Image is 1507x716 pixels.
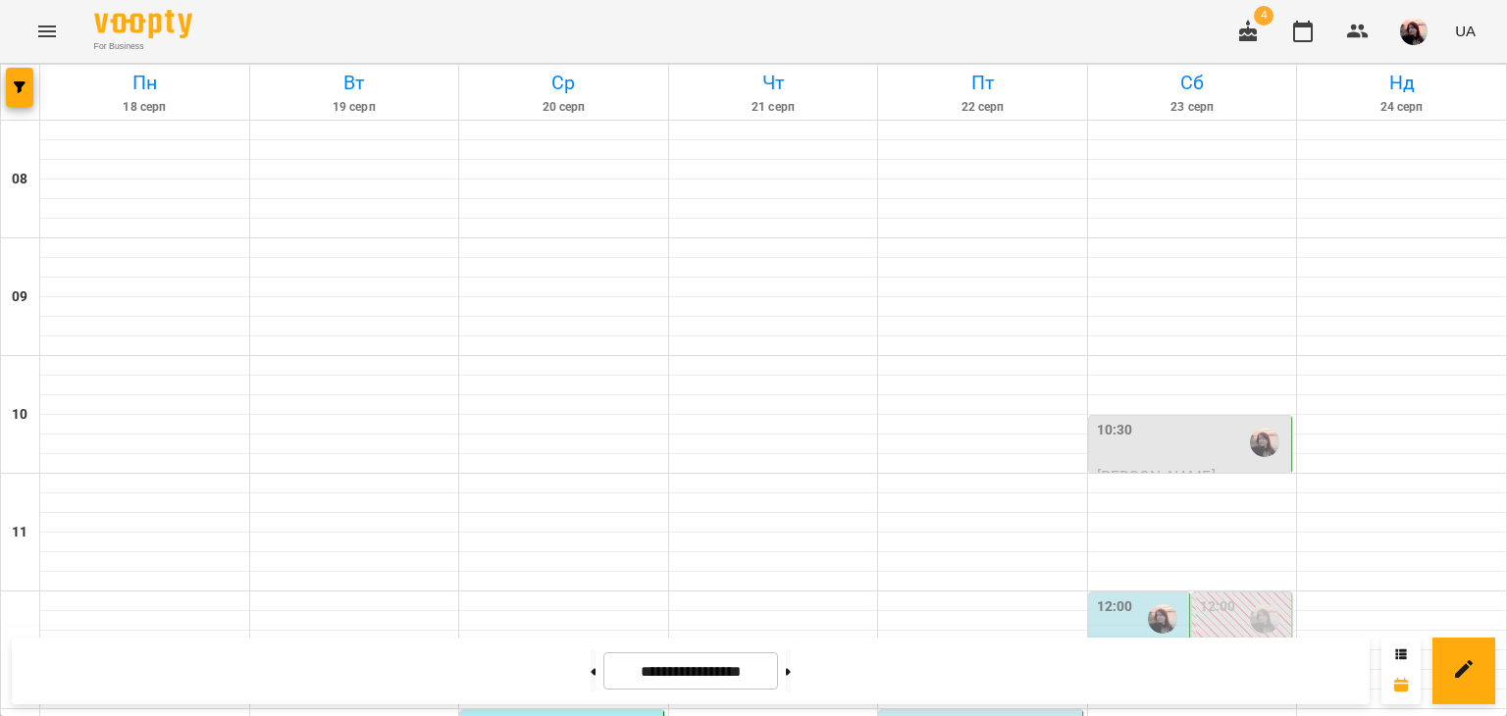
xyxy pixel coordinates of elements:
h6: 19 серп [253,98,456,117]
label: 12:00 [1097,596,1133,618]
img: Аліна Гушинець [1250,428,1279,457]
h6: 11 [12,522,27,543]
h6: 08 [12,169,27,190]
h6: Пн [43,68,246,98]
h6: 22 серп [881,98,1084,117]
h6: 10 [12,404,27,426]
h6: Ср [462,68,665,98]
label: 12:00 [1200,596,1236,618]
img: Voopty Logo [94,10,192,38]
h6: Сб [1091,68,1294,98]
h6: 18 серп [43,98,246,117]
img: Аліна Гушинець [1250,604,1279,634]
h6: 21 серп [672,98,875,117]
button: Menu [24,8,71,55]
h6: Пт [881,68,1084,98]
img: Аліна Гушинець [1148,604,1177,634]
span: 4 [1254,6,1273,26]
img: 593dfa334cc66595748fde4e2f19f068.jpg [1400,18,1428,45]
h6: Вт [253,68,456,98]
label: 10:30 [1097,420,1133,441]
h6: 09 [12,286,27,308]
h6: Чт [672,68,875,98]
h6: 23 серп [1091,98,1294,117]
span: For Business [94,40,192,53]
span: [PERSON_NAME] [1097,467,1216,486]
h6: 20 серп [462,98,665,117]
span: UA [1455,21,1476,41]
button: UA [1447,13,1483,49]
h6: 24 серп [1300,98,1503,117]
h6: Нд [1300,68,1503,98]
